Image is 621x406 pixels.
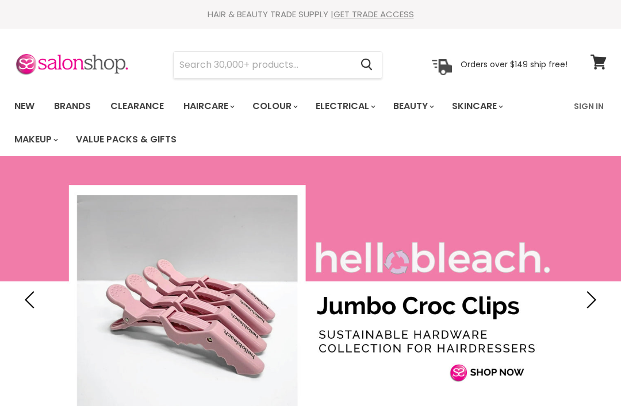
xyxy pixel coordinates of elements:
[102,94,172,118] a: Clearance
[443,94,510,118] a: Skincare
[578,288,601,311] button: Next
[351,52,382,78] button: Search
[333,8,414,20] a: GET TRADE ACCESS
[6,94,43,118] a: New
[173,51,382,79] form: Product
[244,94,305,118] a: Colour
[461,59,568,69] p: Orders over $149 ship free!
[175,94,241,118] a: Haircare
[6,127,65,152] a: Makeup
[6,90,567,156] ul: Main menu
[67,127,185,152] a: Value Packs & Gifts
[174,52,351,78] input: Search
[20,288,43,311] button: Previous
[45,94,99,118] a: Brands
[385,94,441,118] a: Beauty
[307,94,382,118] a: Electrical
[567,94,611,118] a: Sign In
